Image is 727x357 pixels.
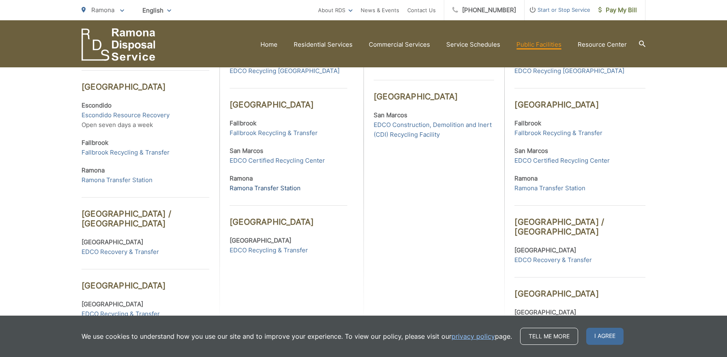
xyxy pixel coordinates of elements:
[82,300,143,308] strong: [GEOGRAPHIC_DATA]
[230,66,340,76] a: EDCO Recycling [GEOGRAPHIC_DATA]
[514,119,541,127] strong: Fallbrook
[82,166,105,174] strong: Ramona
[82,247,159,257] a: EDCO Recovery & Transfer
[230,88,347,110] h3: [GEOGRAPHIC_DATA]
[82,238,143,246] strong: [GEOGRAPHIC_DATA]
[452,331,495,341] a: privacy policy
[230,147,263,155] strong: San Marcos
[514,174,538,182] strong: Ramona
[374,111,407,119] strong: San Marcos
[82,139,108,146] strong: Fallbrook
[82,331,512,341] p: We use cookies to understand how you use our site and to improve your experience. To view our pol...
[82,197,209,228] h3: [GEOGRAPHIC_DATA] / [GEOGRAPHIC_DATA]
[82,101,112,109] strong: Escondido
[586,328,624,345] span: I agree
[230,128,318,138] a: Fallbrook Recycling & Transfer
[361,5,399,15] a: News & Events
[514,147,548,155] strong: San Marcos
[230,174,253,182] strong: Ramona
[230,183,301,193] a: Ramona Transfer Station
[514,183,585,193] a: Ramona Transfer Station
[82,70,209,92] h3: [GEOGRAPHIC_DATA]
[230,237,291,244] strong: [GEOGRAPHIC_DATA]
[318,5,353,15] a: About RDS
[514,277,645,299] h3: [GEOGRAPHIC_DATA]
[230,205,347,227] h3: [GEOGRAPHIC_DATA]
[82,101,209,130] p: Open seven days a week
[514,205,645,237] h3: [GEOGRAPHIC_DATA] / [GEOGRAPHIC_DATA]
[514,246,576,254] strong: [GEOGRAPHIC_DATA]
[230,119,256,127] strong: Fallbrook
[374,80,494,101] h3: [GEOGRAPHIC_DATA]
[230,245,308,255] a: EDCO Recycling & Transfer
[514,156,610,166] a: EDCO Certified Recycling Center
[260,40,277,49] a: Home
[514,308,576,316] strong: [GEOGRAPHIC_DATA]
[82,175,153,185] a: Ramona Transfer Station
[294,40,353,49] a: Residential Services
[369,40,430,49] a: Commercial Services
[230,156,325,166] a: EDCO Certified Recycling Center
[598,5,637,15] span: Pay My Bill
[514,255,592,265] a: EDCO Recovery & Transfer
[514,66,624,76] a: EDCO Recycling [GEOGRAPHIC_DATA]
[516,40,561,49] a: Public Facilities
[91,6,114,14] span: Ramona
[82,148,170,157] a: Fallbrook Recycling & Transfer
[446,40,500,49] a: Service Schedules
[136,3,177,17] span: English
[82,110,170,120] a: Escondido Resource Recovery
[514,88,645,110] h3: [GEOGRAPHIC_DATA]
[374,120,494,140] a: EDCO Construction, Demolition and Inert (CDI) Recycling Facility
[82,269,209,290] h3: [GEOGRAPHIC_DATA]
[520,328,578,345] a: Tell me more
[514,128,602,138] a: Fallbrook Recycling & Transfer
[82,28,155,61] a: EDCD logo. Return to the homepage.
[82,309,160,319] a: EDCO Recycling & Transfer
[578,40,627,49] a: Resource Center
[407,5,436,15] a: Contact Us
